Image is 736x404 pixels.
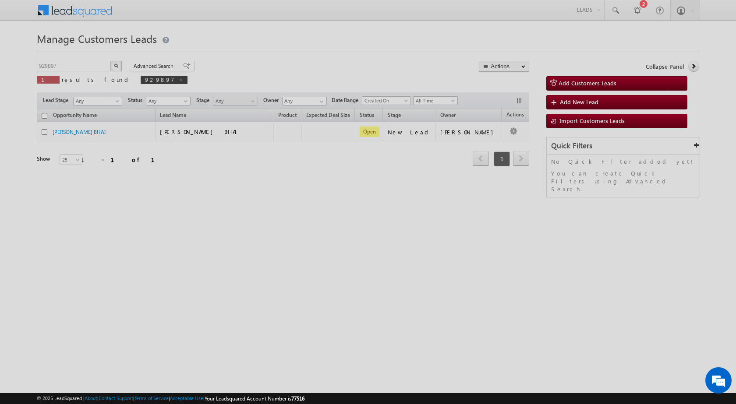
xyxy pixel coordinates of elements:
[205,395,304,402] span: Your Leadsquared Account Number is
[291,395,304,402] span: 77516
[99,395,133,401] a: Contact Support
[170,395,203,401] a: Acceptable Use
[134,395,169,401] a: Terms of Service
[85,395,97,401] a: About
[37,394,304,403] span: © 2025 LeadSquared | | | | |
